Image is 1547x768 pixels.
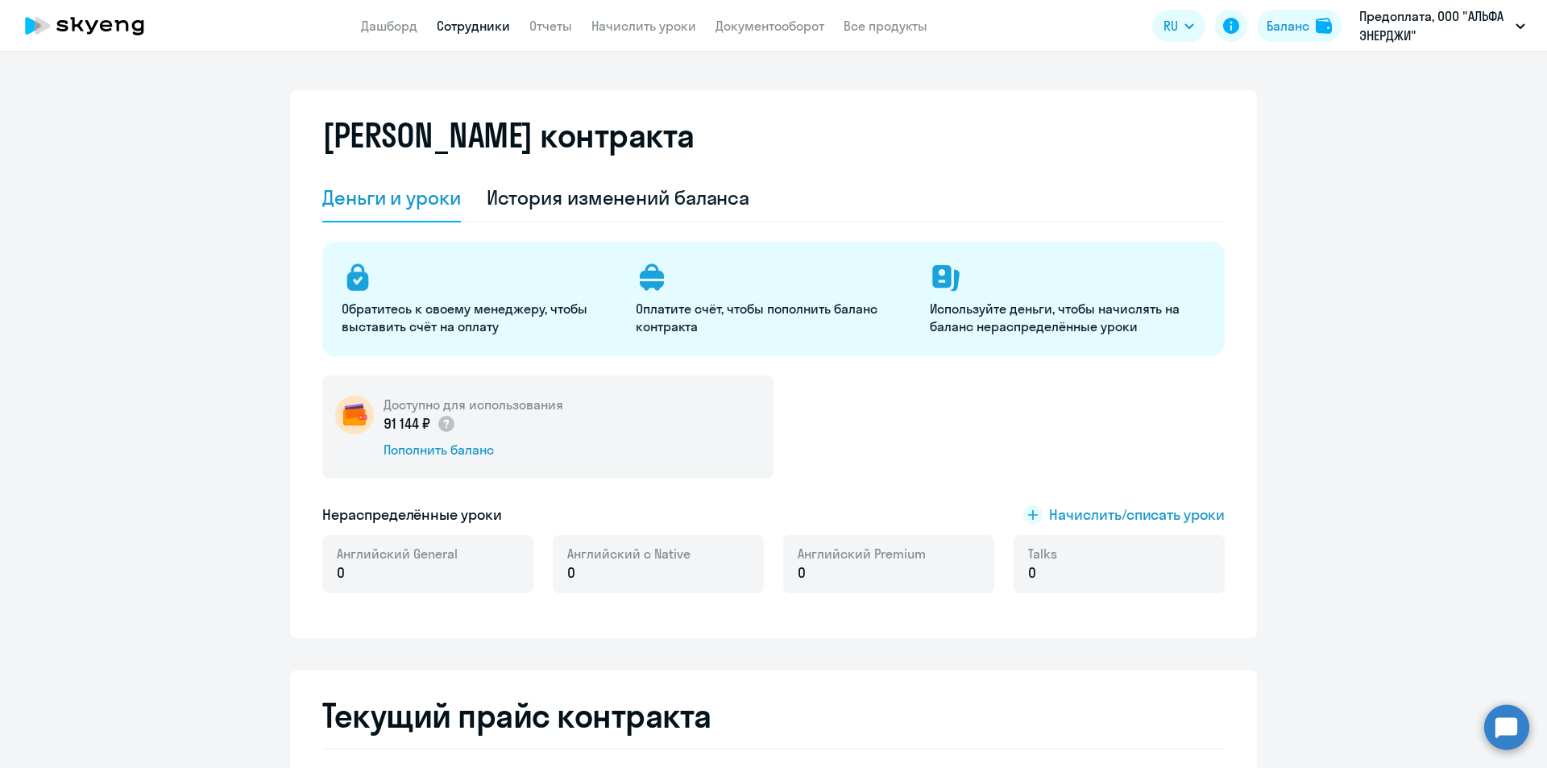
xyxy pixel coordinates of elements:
img: wallet-circle.png [335,396,374,434]
span: Talks [1028,545,1057,563]
h2: [PERSON_NAME] контракта [322,116,695,155]
span: 0 [337,563,345,583]
a: Начислить уроки [591,18,696,34]
h2: Текущий прайс контракта [322,696,1225,735]
img: balance [1316,18,1332,34]
a: Все продукты [844,18,927,34]
button: Предоплата, ООО "АЛЬФА ЭНЕРДЖИ" [1351,6,1533,45]
span: 0 [798,563,806,583]
span: Английский с Native [567,545,691,563]
p: Используйте деньги, чтобы начислять на баланс нераспределённые уроки [930,300,1205,335]
button: RU [1152,10,1205,42]
div: История изменений баланса [487,185,750,210]
div: Баланс [1267,16,1309,35]
a: Сотрудники [437,18,510,34]
p: 91 144 ₽ [384,413,456,434]
p: Обратитесь к своему менеджеру, чтобы выставить счёт на оплату [342,300,616,335]
a: Дашборд [361,18,417,34]
span: 0 [567,563,575,583]
span: RU [1163,16,1178,35]
h5: Доступно для использования [384,396,563,413]
button: Балансbalance [1257,10,1342,42]
div: Пополнить баланс [384,441,563,459]
p: Предоплата, ООО "АЛЬФА ЭНЕРДЖИ" [1359,6,1509,45]
span: Начислить/списать уроки [1049,504,1225,525]
span: Английский Premium [798,545,926,563]
span: 0 [1028,563,1036,583]
p: Оплатите счёт, чтобы пополнить баланс контракта [636,300,910,335]
span: Английский General [337,545,458,563]
h5: Нераспределённые уроки [322,504,502,525]
a: Документооборот [715,18,824,34]
div: Деньги и уроки [322,185,461,210]
a: Отчеты [529,18,572,34]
